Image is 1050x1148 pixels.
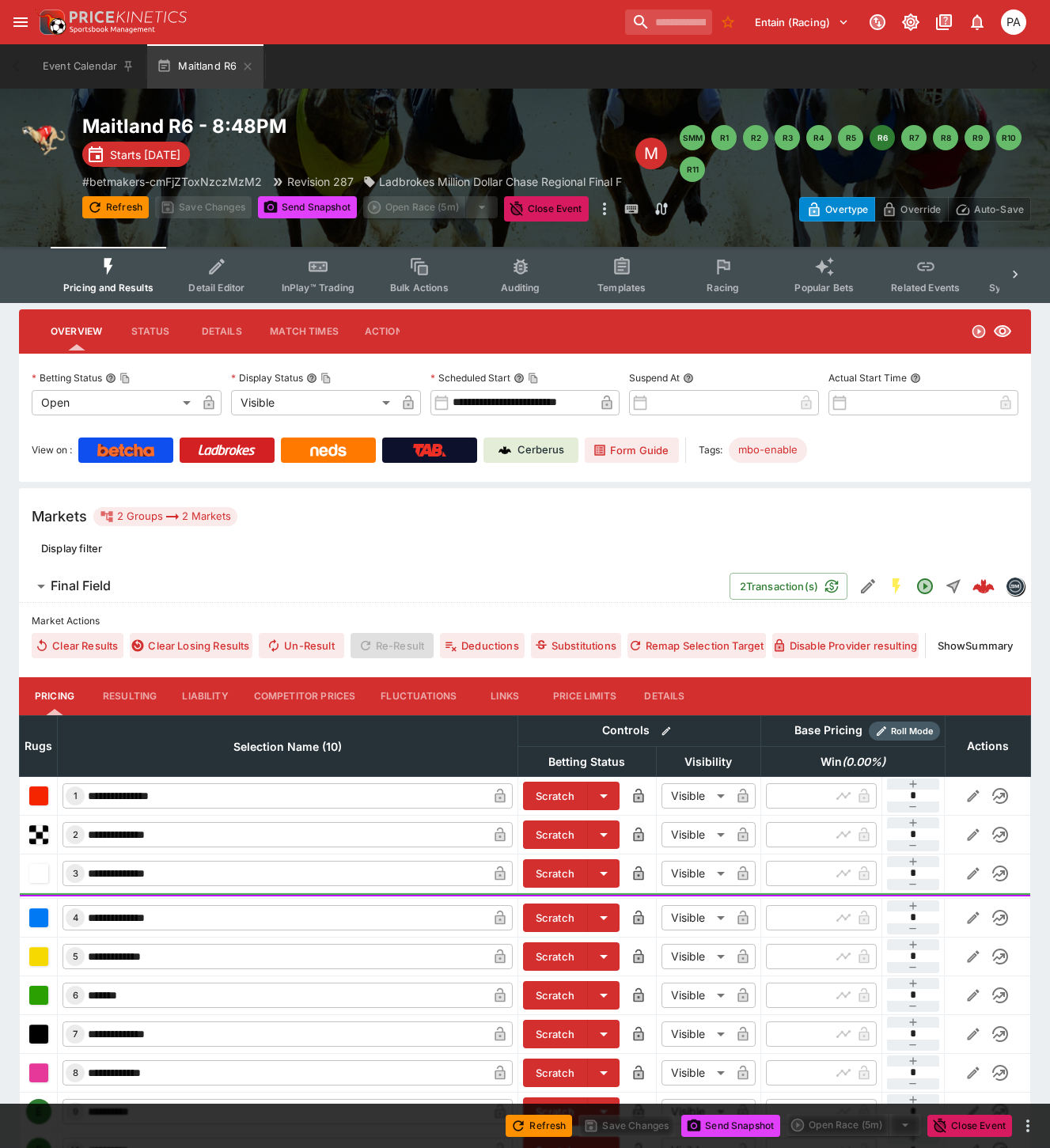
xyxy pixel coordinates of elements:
[915,577,934,596] svg: Open
[110,146,180,163] p: Starts [DATE]
[70,11,187,23] img: PriceKinetics
[965,125,990,150] button: R9
[963,8,991,36] button: Notifications
[97,444,154,457] img: Betcha
[147,44,263,89] button: Maitland R6
[945,715,1030,776] th: Actions
[523,942,588,971] button: Scratch
[186,313,257,350] button: Details
[119,373,131,384] button: Copy To Clipboard
[838,125,863,150] button: R5
[680,125,1031,182] nav: pagination navigation
[1006,577,1025,596] div: betmakers
[627,633,766,658] button: Remap Selection Target
[523,782,588,810] button: Scratch
[241,677,369,715] button: Competitor Prices
[661,822,730,847] div: Visible
[531,752,643,771] span: Betting Status
[33,44,144,89] button: Event Calendar
[517,442,564,458] p: Cerberus
[595,196,614,222] button: more
[745,9,859,35] button: Select Tenant
[20,715,58,776] th: Rugs
[683,373,694,384] button: Suspend At
[32,609,1018,633] label: Market Actions
[32,438,72,463] label: View on :
[32,507,87,525] h5: Markets
[974,201,1024,218] p: Auto-Save
[19,677,90,715] button: Pricing
[231,371,303,385] p: Display Status
[910,373,921,384] button: Actual Start Time
[863,8,892,36] button: Connected to PK
[35,6,66,38] img: PriceKinetics Logo
[504,196,589,222] button: Close Event
[51,247,999,303] div: Event type filters
[661,1060,730,1085] div: Visible
[711,125,737,150] button: R1
[51,578,111,594] h6: Final Field
[501,282,540,294] span: Auditing
[517,715,760,746] th: Controls
[661,983,730,1008] div: Visible
[523,981,588,1010] button: Scratch
[351,633,434,658] span: Re-Result
[927,1115,1012,1137] button: Close Event
[287,173,354,190] p: Revision 287
[971,324,987,339] svg: Open
[390,282,449,294] span: Bulk Actions
[32,633,123,658] button: Clear Results
[82,196,149,218] button: Refresh
[440,633,524,658] button: Deductions
[948,197,1031,222] button: Auto-Save
[63,282,154,294] span: Pricing and Results
[661,944,730,969] div: Visible
[993,322,1012,341] svg: Visible
[933,125,958,150] button: R8
[891,282,960,294] span: Related Events
[680,157,705,182] button: R11
[911,572,939,601] button: Open
[6,8,35,36] button: open drawer
[996,125,1022,150] button: R10
[1001,9,1026,35] div: Peter Addley
[729,442,807,458] span: mbo-enable
[379,173,622,190] p: Ladbrokes Million Dollar Chase Regional Final F
[413,444,446,457] img: TabNZ
[930,8,958,36] button: Documentation
[869,722,940,741] div: Show/hide Price Roll mode configuration.
[105,373,116,384] button: Betting StatusCopy To Clipboard
[803,752,903,771] span: excl. Emergencies (0.00%)
[1018,1116,1037,1135] button: more
[32,390,196,415] div: Open
[198,444,256,457] img: Ladbrokes
[32,371,102,385] p: Betting Status
[629,677,700,715] button: Details
[842,752,885,771] em: ( 0.00 %)
[882,572,911,601] button: SGM Enabled
[82,173,262,190] p: Copy To Clipboard
[259,633,343,658] button: Un-Result
[635,138,667,169] div: Edit Meeting
[523,1059,588,1087] button: Scratch
[70,951,81,962] span: 5
[469,677,540,715] button: Links
[258,196,357,218] button: Send Snapshot
[257,313,351,350] button: Match Times
[130,633,253,658] button: Clear Losing Results
[870,125,895,150] button: R6
[661,1021,730,1047] div: Visible
[939,572,968,601] button: Straight
[70,829,81,840] span: 2
[368,677,469,715] button: Fluctuations
[82,114,635,138] h2: Copy To Clipboard
[996,5,1031,40] button: Peter Addley
[498,444,511,457] img: Cerberus
[188,282,244,294] span: Detail Editor
[661,861,730,886] div: Visible
[70,1067,81,1078] span: 8
[681,1115,780,1137] button: Send Snapshot
[772,633,919,658] button: Disable Provider resulting
[715,9,741,35] button: No Bookmarks
[523,859,588,888] button: Scratch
